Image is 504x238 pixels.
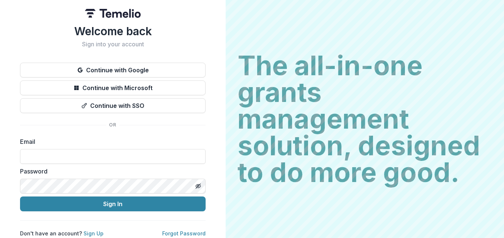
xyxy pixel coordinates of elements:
[20,63,206,77] button: Continue with Google
[20,196,206,211] button: Sign In
[20,41,206,48] h2: Sign into your account
[20,167,201,176] label: Password
[84,230,104,237] a: Sign Up
[20,24,206,38] h1: Welcome back
[20,98,206,113] button: Continue with SSO
[20,229,104,237] p: Don't have an account?
[85,9,141,18] img: Temelio
[162,230,206,237] a: Forgot Password
[20,80,206,95] button: Continue with Microsoft
[20,137,201,146] label: Email
[192,180,204,192] button: Toggle password visibility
